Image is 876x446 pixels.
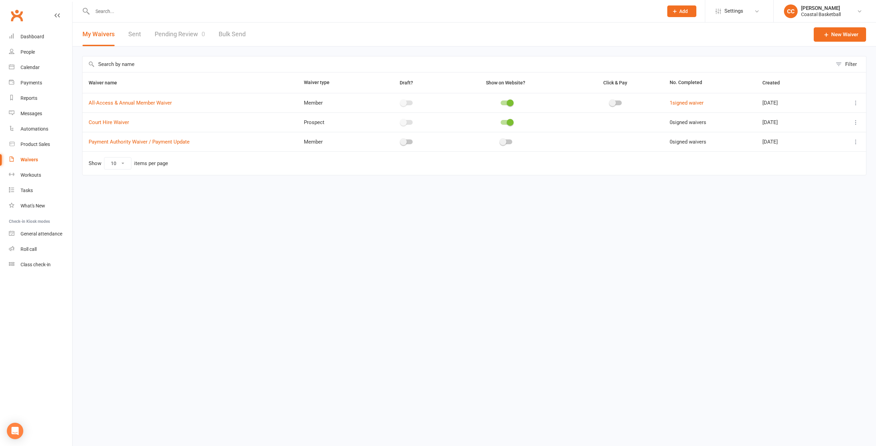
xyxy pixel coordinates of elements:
a: Calendar [9,60,72,75]
a: Roll call [9,242,72,257]
div: Roll call [21,246,37,252]
div: Waivers [21,157,38,162]
div: Workouts [21,172,41,178]
td: Member [298,132,370,151]
div: CC [784,4,798,18]
div: Payments [21,80,42,85]
a: Payments [9,75,72,91]
span: Waiver name [89,80,125,85]
th: Waiver type [298,72,370,93]
div: Coastal Basketball [801,11,841,17]
a: General attendance kiosk mode [9,226,72,242]
td: Member [298,93,370,112]
a: Court Hire Waiver [89,119,129,125]
div: Dashboard [21,34,44,39]
div: What's New [21,203,45,208]
div: Messages [21,111,42,116]
div: Tasks [21,188,33,193]
input: Search... [90,6,658,16]
div: Calendar [21,65,40,70]
a: Pending Review0 [155,23,205,46]
a: Bulk Send [219,23,246,46]
span: Show on Website? [486,80,525,85]
a: Messages [9,106,72,121]
a: Sent [128,23,141,46]
a: Product Sales [9,137,72,152]
div: Reports [21,95,37,101]
a: Workouts [9,167,72,183]
td: [DATE] [756,132,827,151]
div: Class check-in [21,262,51,267]
a: Tasks [9,183,72,198]
button: Created [762,79,787,87]
span: Settings [724,3,743,19]
a: New Waiver [814,27,866,42]
span: 0 [202,30,205,38]
button: My Waivers [82,23,115,46]
a: All-Access & Annual Member Waiver [89,100,172,106]
a: Waivers [9,152,72,167]
a: Class kiosk mode [9,257,72,272]
th: No. Completed [664,72,757,93]
span: 0 signed waivers [670,139,706,145]
a: Reports [9,91,72,106]
button: Click & Pay [597,79,635,87]
span: 0 signed waivers [670,119,706,125]
a: Automations [9,121,72,137]
button: Filter [832,56,866,72]
a: People [9,44,72,60]
a: 1signed waiver [670,100,704,106]
div: Open Intercom Messenger [7,423,23,439]
button: Waiver name [89,79,125,87]
span: Add [679,9,688,14]
span: Click & Pay [603,80,627,85]
td: Prospect [298,112,370,132]
a: Dashboard [9,29,72,44]
span: Created [762,80,787,85]
span: Draft? [400,80,413,85]
div: Product Sales [21,141,50,147]
button: Add [667,5,696,17]
input: Search by name [82,56,832,72]
td: [DATE] [756,112,827,132]
td: [DATE] [756,93,827,112]
div: [PERSON_NAME] [801,5,841,11]
div: Filter [845,60,857,68]
a: Payment Authority Waiver / Payment Update [89,139,190,145]
div: General attendance [21,231,62,236]
div: People [21,49,35,55]
div: Show [89,157,168,170]
div: Automations [21,126,48,132]
button: Show on Website? [480,79,533,87]
button: Draft? [394,79,421,87]
a: What's New [9,198,72,214]
a: Clubworx [8,7,25,24]
div: items per page [134,161,168,166]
